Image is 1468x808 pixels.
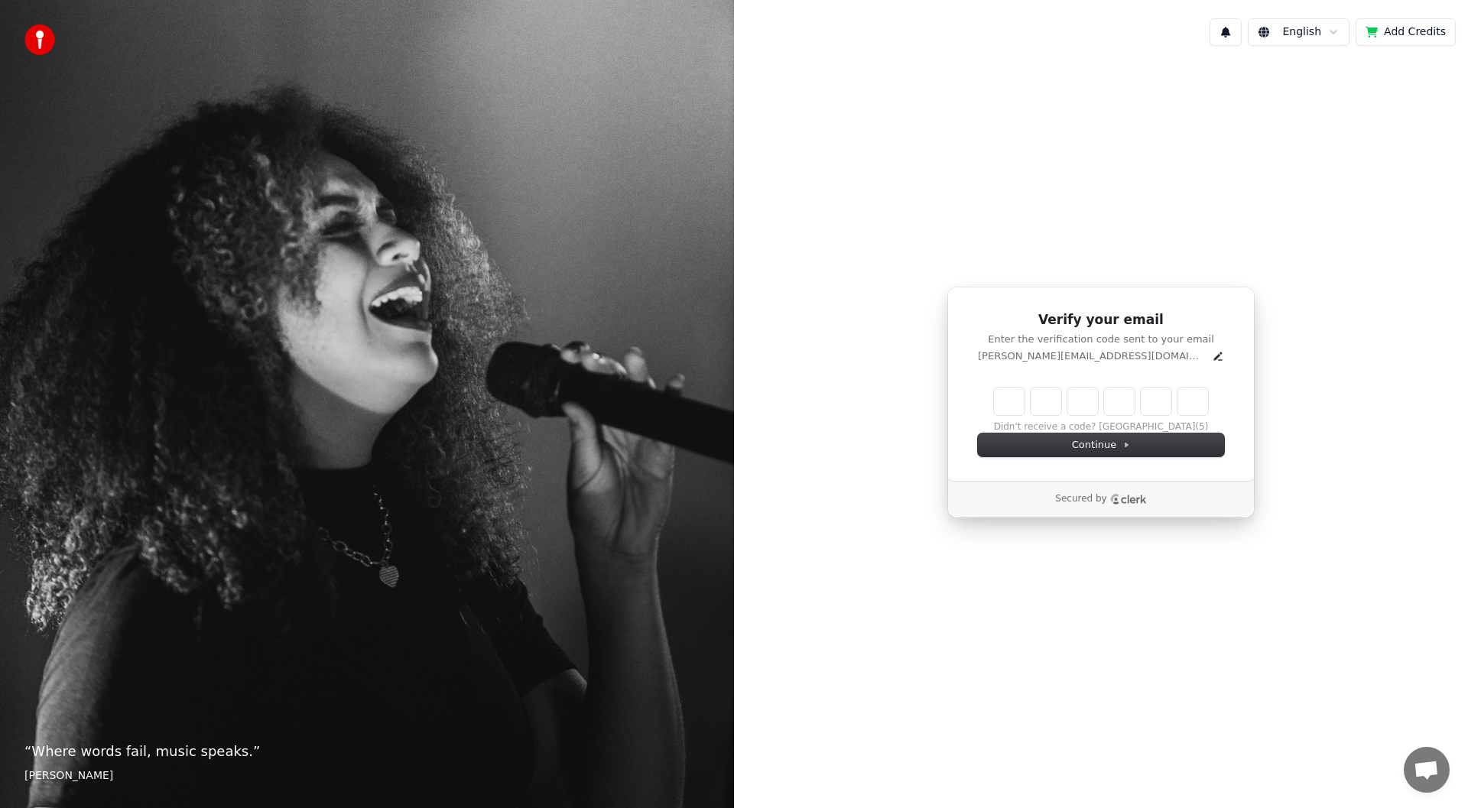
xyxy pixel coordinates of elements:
p: Secured by [1055,493,1106,505]
input: Enter verification code [994,388,1208,415]
h1: Verify your email [978,311,1224,329]
button: Add Credits [1356,18,1456,46]
p: Enter the verification code sent to your email [978,333,1224,346]
button: Continue [978,433,1224,456]
span: Continue [1072,438,1130,452]
p: “ Where words fail, music speaks. ” [24,741,710,762]
p: [PERSON_NAME][EMAIL_ADDRESS][DOMAIN_NAME] [978,349,1206,363]
button: Edit [1212,350,1224,362]
footer: [PERSON_NAME] [24,768,710,784]
img: youka [24,24,55,55]
div: Öppna chatt [1404,747,1450,793]
a: Clerk logo [1110,494,1147,505]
